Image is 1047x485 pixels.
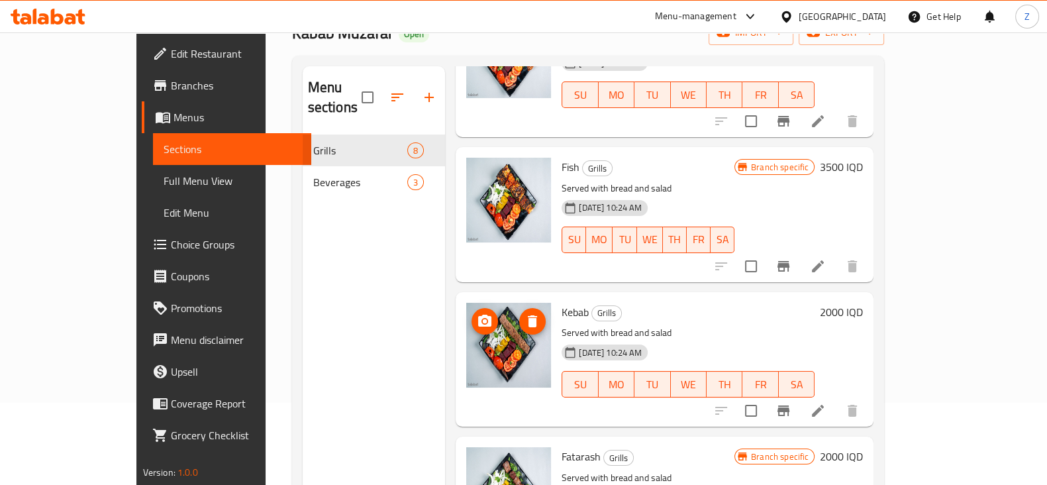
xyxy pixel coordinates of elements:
[712,375,737,394] span: TH
[836,395,868,427] button: delete
[408,176,423,189] span: 3
[820,447,863,466] h6: 2000 IQD
[716,230,729,249] span: SA
[171,396,301,411] span: Coverage Report
[618,230,631,249] span: TU
[737,397,765,425] span: Select to update
[784,375,809,394] span: SA
[746,161,814,174] span: Branch specific
[171,237,301,252] span: Choice Groups
[820,158,863,176] h6: 3500 IQD
[303,135,446,166] div: Grills8
[591,305,622,321] div: Grills
[746,451,814,463] span: Branch specific
[466,158,551,242] img: Fish
[313,174,408,190] span: Beverages
[174,109,301,125] span: Menus
[407,142,424,158] div: items
[737,107,765,135] span: Select to update
[655,9,736,25] div: Menu-management
[562,371,598,398] button: SU
[604,85,629,105] span: MO
[142,292,311,324] a: Promotions
[399,28,429,40] span: Open
[663,227,687,253] button: TH
[810,258,826,274] a: Edit menu item
[719,25,783,41] span: import
[687,227,711,253] button: FR
[143,464,175,481] span: Version:
[313,142,408,158] span: Grills
[142,388,311,419] a: Coverage Report
[591,230,607,249] span: MO
[634,371,670,398] button: TU
[637,227,663,253] button: WE
[413,81,445,113] button: Add section
[407,174,424,190] div: items
[303,166,446,198] div: Beverages3
[568,230,581,249] span: SU
[810,403,826,419] a: Edit menu item
[562,157,579,177] span: Fish
[164,141,301,157] span: Sections
[586,227,613,253] button: MO
[562,180,734,197] p: Served with bread and salad
[573,201,647,214] span: [DATE] 10:24 AM
[836,250,868,282] button: delete
[568,85,593,105] span: SU
[671,371,707,398] button: WE
[707,81,742,108] button: TH
[592,305,621,321] span: Grills
[810,113,826,129] a: Edit menu item
[568,375,593,394] span: SU
[779,81,815,108] button: SA
[171,364,301,380] span: Upsell
[142,38,311,70] a: Edit Restaurant
[466,303,551,388] img: Kebab
[562,227,586,253] button: SU
[171,268,301,284] span: Coupons
[784,85,809,105] span: SA
[820,303,863,321] h6: 2000 IQD
[768,250,799,282] button: Branch-specific-item
[171,78,301,93] span: Branches
[742,81,778,108] button: FR
[676,375,701,394] span: WE
[562,325,815,341] p: Served with bread and salad
[583,161,612,176] span: Grills
[613,227,636,253] button: TU
[171,300,301,316] span: Promotions
[164,173,301,189] span: Full Menu View
[836,105,868,137] button: delete
[809,25,873,41] span: export
[142,324,311,356] a: Menu disclaimer
[519,308,546,335] button: delete image
[399,27,429,42] div: Open
[599,81,634,108] button: MO
[562,447,601,466] span: Fatarash
[171,332,301,348] span: Menu disclaimer
[1024,9,1030,24] span: Z
[381,81,413,113] span: Sort sections
[142,70,311,101] a: Branches
[604,375,629,394] span: MO
[153,133,311,165] a: Sections
[472,308,498,335] button: upload picture
[153,165,311,197] a: Full Menu View
[562,81,598,108] button: SU
[573,347,647,359] span: [DATE] 10:24 AM
[308,78,362,117] h2: Menu sections
[408,144,423,157] span: 8
[164,205,301,221] span: Edit Menu
[640,375,665,394] span: TU
[142,356,311,388] a: Upsell
[671,81,707,108] button: WE
[737,252,765,280] span: Select to update
[711,227,734,253] button: SA
[768,105,799,137] button: Branch-specific-item
[603,450,634,466] div: Grills
[303,129,446,203] nav: Menu sections
[582,160,613,176] div: Grills
[634,81,670,108] button: TU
